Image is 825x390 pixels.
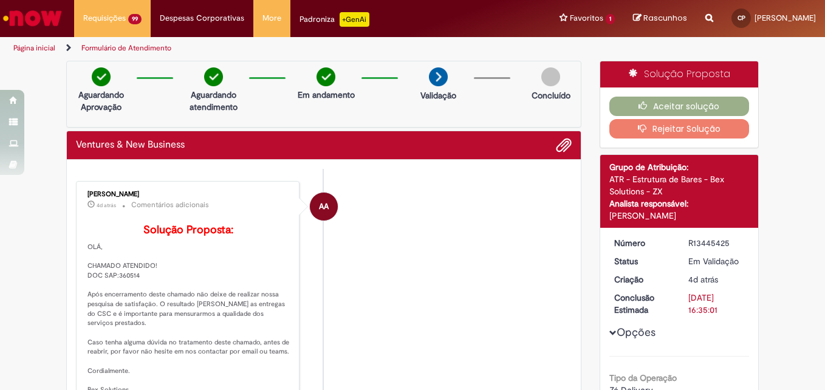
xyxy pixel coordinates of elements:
time: 25/08/2025 18:31:26 [97,202,116,209]
div: R13445425 [688,237,745,249]
img: arrow-next.png [429,67,448,86]
div: Padroniza [300,12,369,27]
span: Favoritos [570,12,603,24]
b: Tipo da Operação [609,372,677,383]
span: Requisições [83,12,126,24]
span: CP [738,14,745,22]
span: Rascunhos [643,12,687,24]
div: [PERSON_NAME] [609,210,750,222]
p: Aguardando Aprovação [72,89,131,113]
img: check-circle-green.png [92,67,111,86]
img: ServiceNow [1,6,64,30]
p: Concluído [532,89,570,101]
h2: Ventures & New Business Histórico de tíquete [76,140,185,151]
dt: Número [605,237,680,249]
div: [DATE] 16:35:01 [688,292,745,316]
time: 25/08/2025 16:27:31 [688,274,718,285]
p: Validação [420,89,456,101]
button: Adicionar anexos [556,137,572,153]
span: AA [319,192,329,221]
div: ATR - Estrutura de Bares - Bex Solutions - ZX [609,173,750,197]
img: img-circle-grey.png [541,67,560,86]
ul: Trilhas de página [9,37,541,60]
img: check-circle-green.png [204,67,223,86]
button: Aceitar solução [609,97,750,116]
p: +GenAi [340,12,369,27]
div: 25/08/2025 16:27:31 [688,273,745,286]
span: [PERSON_NAME] [755,13,816,23]
a: Rascunhos [633,13,687,24]
span: More [262,12,281,24]
div: Grupo de Atribuição: [609,161,750,173]
div: Em Validação [688,255,745,267]
span: 4d atrás [688,274,718,285]
p: Em andamento [298,89,355,101]
a: Página inicial [13,43,55,53]
b: Solução Proposta: [143,223,233,237]
small: Comentários adicionais [131,200,209,210]
p: Aguardando atendimento [184,89,243,113]
dt: Criação [605,273,680,286]
span: 99 [128,14,142,24]
img: check-circle-green.png [317,67,335,86]
span: Despesas Corporativas [160,12,244,24]
div: Adriana Abdalla [310,193,338,221]
div: Analista responsável: [609,197,750,210]
span: 4d atrás [97,202,116,209]
a: Formulário de Atendimento [81,43,171,53]
span: 1 [606,14,615,24]
div: [PERSON_NAME] [87,191,290,198]
dt: Conclusão Estimada [605,292,680,316]
dt: Status [605,255,680,267]
div: Solução Proposta [600,61,759,87]
button: Rejeitar Solução [609,119,750,139]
